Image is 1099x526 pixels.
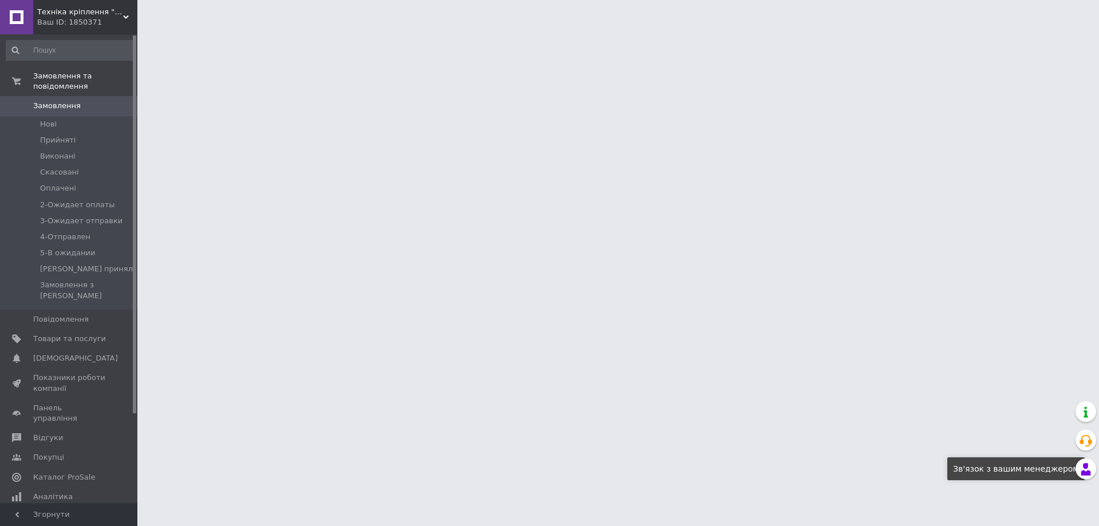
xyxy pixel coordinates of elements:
[33,334,106,344] span: Товари та послуги
[33,492,73,502] span: Аналітика
[40,248,95,258] span: 5-В ожидании
[33,472,95,483] span: Каталог ProSale
[40,151,76,161] span: Виконані
[40,183,76,193] span: Оплачені
[6,40,135,61] input: Пошук
[33,353,118,363] span: [DEMOGRAPHIC_DATA]
[33,373,106,393] span: Показники роботи компанії
[947,457,1085,480] div: Зв'язок з вашим менеджером
[40,280,134,300] span: Замовлення з [PERSON_NAME]
[40,232,90,242] span: 4-Отправлен
[33,452,64,462] span: Покупці
[40,119,57,129] span: Нові
[33,101,81,111] span: Замовлення
[33,433,63,443] span: Відгуки
[33,403,106,424] span: Панель управління
[33,314,89,325] span: Повідомлення
[40,200,115,210] span: 2-Ожидает оплаты
[40,135,76,145] span: Прийняті
[40,216,122,226] span: 3-Ожидает отправки
[37,17,137,27] div: Ваш ID: 1850371
[37,7,123,17] span: Техніка кріплення "Метрекс Київ"
[40,167,79,177] span: Скасовані
[33,71,137,92] span: Замовлення та повідомлення
[40,264,133,274] span: [PERSON_NAME] принял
